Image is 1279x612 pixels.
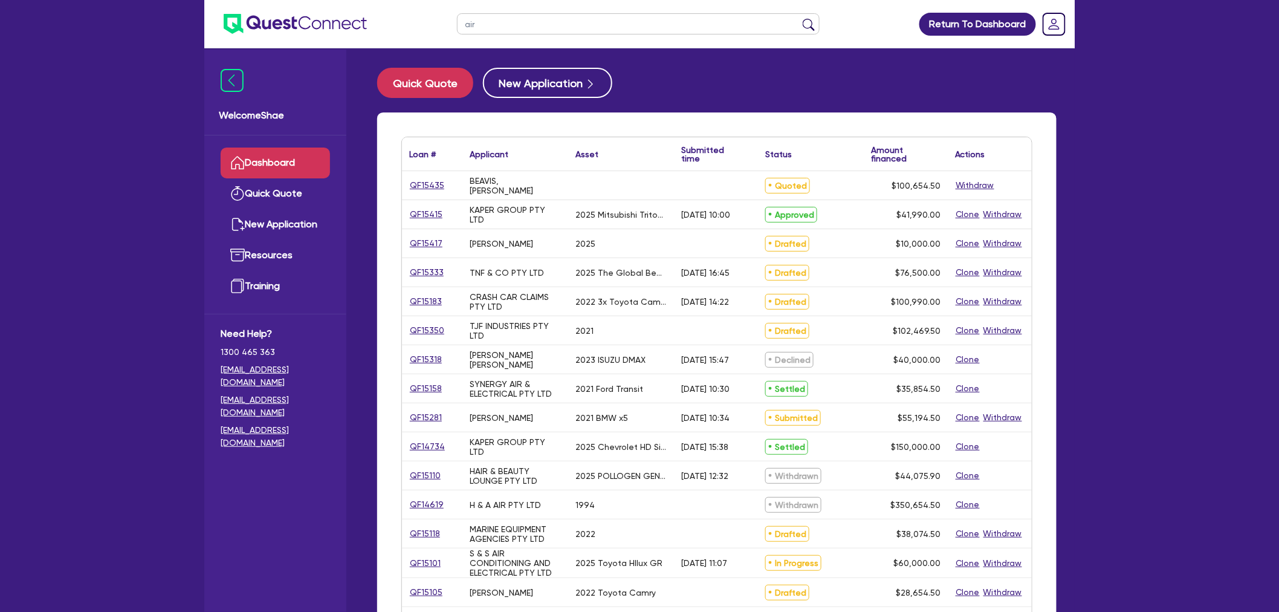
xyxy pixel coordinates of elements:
[409,207,443,221] a: QF15415
[765,294,809,310] span: Drafted
[575,326,594,336] div: 2021
[983,411,1023,425] button: Withdraw
[955,527,980,541] button: Clone
[409,556,441,570] a: QF15101
[765,150,792,158] div: Status
[681,558,727,568] div: [DATE] 11:07
[955,178,995,192] button: Withdraw
[955,295,980,308] button: Clone
[575,268,667,278] div: 2025 The Global Beauty Group UltraLUX PRO
[483,68,612,98] button: New Application
[681,146,740,163] div: Submitted time
[896,210,941,220] span: $41,990.00
[955,382,980,396] button: Clone
[681,384,730,394] div: [DATE] 10:30
[221,209,330,240] a: New Application
[765,555,821,571] span: In Progress
[470,500,541,510] div: H & A AIR PTY LTD
[409,469,441,483] a: QF15110
[230,186,245,201] img: quick-quote
[470,292,561,311] div: CRASH CAR CLAIMS PTY LTD
[221,148,330,178] a: Dashboard
[470,150,508,158] div: Applicant
[681,297,729,307] div: [DATE] 14:22
[409,353,442,366] a: QF15318
[409,585,443,599] a: QF15105
[955,353,980,366] button: Clone
[955,324,980,337] button: Clone
[575,210,667,220] div: 2025 Mitsubishi Triton GLX
[765,585,809,601] span: Drafted
[221,363,330,389] a: [EMAIL_ADDRESS][DOMAIN_NAME]
[409,150,436,158] div: Loan #
[470,379,561,399] div: SYNERGY AIR & ELECTRICAL PTY LTD
[765,236,809,252] span: Drafted
[891,442,941,452] span: $150,000.00
[955,265,980,279] button: Clone
[221,178,330,209] a: Quick Quote
[871,146,941,163] div: Amount financed
[681,210,730,220] div: [DATE] 10:00
[230,248,245,262] img: resources
[377,68,473,98] button: Quick Quote
[575,529,595,539] div: 2022
[681,355,729,365] div: [DATE] 15:47
[575,150,598,158] div: Asset
[457,13,820,34] input: Search by name, application ID or mobile number...
[983,236,1023,250] button: Withdraw
[983,295,1023,308] button: Withdraw
[955,440,980,454] button: Clone
[765,178,810,194] span: Quoted
[470,413,533,423] div: [PERSON_NAME]
[377,68,483,98] a: Quick Quote
[919,13,1036,36] a: Return To Dashboard
[955,411,980,425] button: Clone
[891,297,941,307] span: $100,990.00
[230,279,245,293] img: training
[955,236,980,250] button: Clone
[575,355,646,365] div: 2023 ISUZU DMAX
[983,207,1023,221] button: Withdraw
[983,324,1023,337] button: Withdraw
[409,265,444,279] a: QF15333
[230,217,245,232] img: new-application
[409,440,445,454] a: QF14734
[896,239,941,249] span: $10,000.00
[765,381,808,397] span: Settled
[890,500,941,510] span: $350,654.50
[575,413,628,423] div: 2021 BMW x5
[892,181,941,190] span: $100,654.50
[895,268,941,278] span: $76,500.00
[575,384,643,394] div: 2021 Ford Transit
[575,558,662,568] div: 2025 Toyota HIlux GR
[896,529,941,539] span: $38,074.50
[898,413,941,423] span: $55,194.50
[575,500,595,510] div: 1994
[765,526,809,542] span: Drafted
[983,585,1023,599] button: Withdraw
[221,346,330,359] span: 1300 465 363
[409,178,445,192] a: QF15435
[575,588,656,597] div: 2022 Toyota Camry
[219,108,332,123] span: Welcome Shae
[470,466,561,486] div: HAIR & BEAUTY LOUNGE PTY LTD
[409,411,442,425] a: QF15281
[575,297,667,307] div: 2022 3x Toyota Camry
[893,355,941,365] span: $40,000.00
[955,556,980,570] button: Clone
[409,236,443,250] a: QF15417
[470,205,561,224] div: KAPER GROUP PTY LTD
[893,558,941,568] span: $60,000.00
[893,326,941,336] span: $102,469.50
[896,588,941,597] span: $28,654.50
[409,295,442,308] a: QF15183
[221,327,330,341] span: Need Help?
[765,352,814,368] span: Declined
[955,150,985,158] div: Actions
[765,265,809,281] span: Drafted
[765,497,821,513] span: Withdrawn
[575,442,667,452] div: 2025 Chevrolet HD Silverado
[765,207,817,223] span: Approved
[470,549,561,578] div: S & S AIR CONDITIONING AND ELECTRICAL PTY LTD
